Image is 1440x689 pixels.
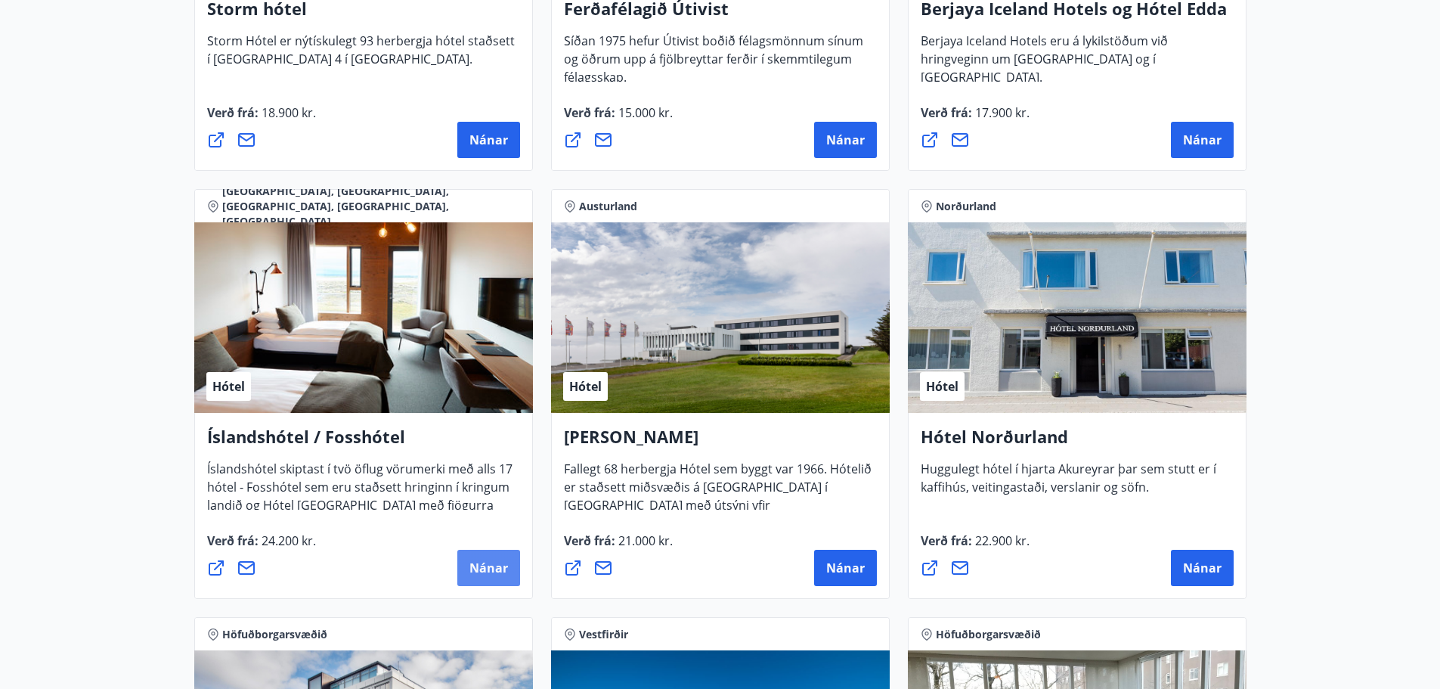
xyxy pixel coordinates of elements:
[814,122,877,158] button: Nánar
[469,132,508,148] span: Nánar
[1183,560,1222,576] span: Nánar
[564,461,872,544] span: Fallegt 68 herbergja Hótel sem byggt var 1966. Hótelið er staðsett miðsvæðis á [GEOGRAPHIC_DATA] ...
[972,532,1030,549] span: 22.900 kr.
[222,627,327,642] span: Höfuðborgarsvæðið
[579,199,637,214] span: Austurland
[1171,550,1234,586] button: Nánar
[207,104,316,133] span: Verð frá :
[579,627,628,642] span: Vestfirðir
[259,104,316,121] span: 18.900 kr.
[921,104,1030,133] span: Verð frá :
[564,33,863,98] span: Síðan 1975 hefur Útivist boðið félagsmönnum sínum og öðrum upp á fjölbreyttar ferðir í skemmtileg...
[972,104,1030,121] span: 17.900 kr.
[926,378,958,395] span: Hótel
[814,550,877,586] button: Nánar
[207,425,520,460] h4: Íslandshótel / Fosshótel
[564,532,673,561] span: Verð frá :
[921,425,1234,460] h4: Hótel Norðurland
[921,461,1216,507] span: Huggulegt hótel í hjarta Akureyrar þar sem stutt er í kaffihús, veitingastaði, verslanir og söfn.
[207,33,515,79] span: Storm Hótel er nýtískulegt 93 herbergja hótel staðsett í [GEOGRAPHIC_DATA] 4 í [GEOGRAPHIC_DATA].
[207,461,513,544] span: Íslandshótel skiptast í tvö öflug vörumerki með alls 17 hótel - Fosshótel sem eru staðsett hringi...
[1183,132,1222,148] span: Nánar
[564,425,877,460] h4: [PERSON_NAME]
[259,532,316,549] span: 24.200 kr.
[826,132,865,148] span: Nánar
[569,378,602,395] span: Hótel
[212,378,245,395] span: Hótel
[564,104,673,133] span: Verð frá :
[469,560,508,576] span: Nánar
[936,627,1041,642] span: Höfuðborgarsvæðið
[936,199,996,214] span: Norðurland
[457,122,520,158] button: Nánar
[615,104,673,121] span: 15.000 kr.
[826,560,865,576] span: Nánar
[457,550,520,586] button: Nánar
[921,532,1030,561] span: Verð frá :
[615,532,673,549] span: 21.000 kr.
[222,184,520,229] span: [GEOGRAPHIC_DATA], [GEOGRAPHIC_DATA], [GEOGRAPHIC_DATA], [GEOGRAPHIC_DATA], [GEOGRAPHIC_DATA]
[1171,122,1234,158] button: Nánar
[207,532,316,561] span: Verð frá :
[921,33,1168,98] span: Berjaya Iceland Hotels eru á lykilstöðum við hringveginn um [GEOGRAPHIC_DATA] og í [GEOGRAPHIC_DA...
